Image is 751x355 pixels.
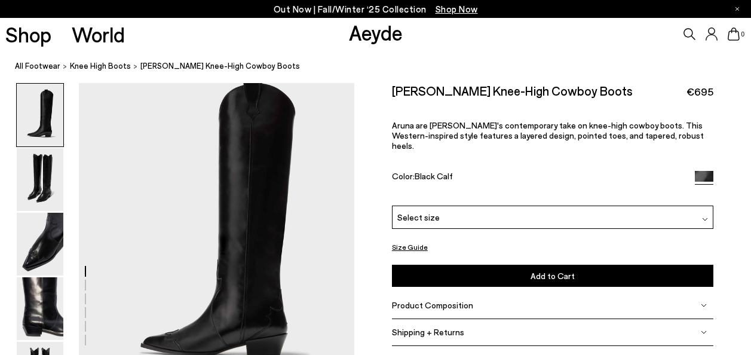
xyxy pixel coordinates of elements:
[17,148,63,211] img: Aruna Leather Knee-High Cowboy Boots - Image 2
[70,61,131,71] span: knee high boots
[70,60,131,72] a: knee high boots
[415,171,453,181] span: Black Calf
[392,327,464,337] span: Shipping + Returns
[5,24,51,45] a: Shop
[702,216,708,222] img: svg%3E
[392,240,428,255] button: Size Guide
[17,213,63,276] img: Aruna Leather Knee-High Cowboy Boots - Image 3
[701,302,707,308] img: svg%3E
[392,171,685,185] div: Color:
[392,300,473,310] span: Product Composition
[686,84,713,99] span: €695
[140,60,300,72] span: [PERSON_NAME] Knee-High Cowboy Boots
[392,83,633,98] h2: [PERSON_NAME] Knee-High Cowboy Boots
[15,60,60,72] a: All Footwear
[392,265,713,287] button: Add to Cart
[531,271,575,281] span: Add to Cart
[740,31,746,38] span: 0
[436,4,478,14] span: Navigate to /collections/new-in
[701,329,707,335] img: svg%3E
[728,27,740,41] a: 0
[72,24,125,45] a: World
[397,211,440,224] span: Select size
[17,277,63,340] img: Aruna Leather Knee-High Cowboy Boots - Image 4
[349,20,403,45] a: Aeyde
[15,50,751,83] nav: breadcrumb
[17,84,63,146] img: Aruna Leather Knee-High Cowboy Boots - Image 1
[392,120,704,151] span: Aruna are [PERSON_NAME]'s contemporary take on knee-high cowboy boots. This Western-inspired styl...
[274,2,478,17] p: Out Now | Fall/Winter ‘25 Collection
